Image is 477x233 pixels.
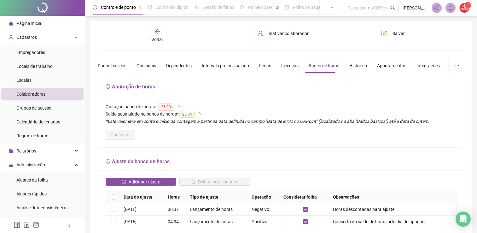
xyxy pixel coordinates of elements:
div: [DATE] [124,218,162,225]
span: [PERSON_NAME] [403,4,428,11]
span: Administração [16,162,45,167]
span: field-time [106,84,111,89]
span: linkedin [23,222,30,228]
button: Consultar [106,130,135,140]
td: 30:37 [165,203,187,216]
span: 26:04 [180,111,195,118]
span: clock-circle [93,5,97,9]
button: ellipsis [450,58,464,73]
span: loading [176,105,180,109]
div: Dados básicos [98,62,126,69]
div: Integrações [416,62,440,69]
span: lock [9,163,13,167]
span: instagram [33,222,39,228]
span: file [9,149,13,153]
span: search [391,6,395,10]
span: ellipsis [330,5,335,9]
span: -26:03 [158,104,173,111]
span: pushpin [275,6,279,9]
div: Positivo [252,218,278,225]
span: Análise de inconsistências [16,205,67,210]
div: Negativo [252,206,278,213]
span: Ajustes rápidos [16,191,47,196]
span: Salvar [393,30,405,37]
div: : [106,111,457,118]
span: Relatórios [16,148,36,153]
span: Grupos de acesso [16,105,51,111]
span: 1 [467,3,469,7]
div: Apontamentos [377,62,406,69]
div: Lançamento de horas [190,218,246,225]
th: Operação [249,191,281,203]
span: Ajustes da folha [16,177,48,182]
span: loading [197,112,201,116]
span: book [285,5,289,9]
span: sun [194,5,199,9]
span: field-time [106,159,111,164]
span: Voltar [151,37,163,42]
button: Adicionar ajuste [106,178,176,186]
span: Gestão de férias [202,5,234,10]
div: Licenças [281,62,299,69]
span: file-done [148,5,152,9]
span: Controle de ponto [101,5,136,10]
span: Inativar colaborador [269,30,309,37]
span: Cadastros [16,35,37,40]
div: Banco de horas [309,62,339,69]
td: Conserto do saldo de horas pelo dia do apagão. [330,216,457,228]
span: Quitação banco de horas: [106,104,156,109]
em: *Este valor leva em conta o início da contagem a partir da data definida no campo "Data de início... [106,119,429,124]
span: Escalas [16,78,32,83]
span: notification [434,5,439,11]
span: arrow-left [154,28,160,35]
span: Painel do DP [248,5,273,10]
button: Deletar selecionados [179,178,250,186]
span: Página inicial [16,21,42,26]
span: clock-circle [122,180,126,184]
span: Regras de horas [16,133,48,138]
div: Histórico [349,62,367,69]
th: Horas [165,191,187,203]
th: Considerar folha [281,191,330,203]
span: save [381,30,387,37]
div: Dependentes [166,62,192,69]
div: Intervalo pré-assinalado [202,62,249,69]
span: left [67,223,71,228]
button: Salvar [376,28,410,39]
span: ellipsis [455,63,459,68]
span: home [9,21,13,26]
img: 67733 [460,3,469,13]
span: facebook [14,222,20,228]
span: Saldo acumulado no banco de horas [106,111,177,116]
span: Calendário de feriados [16,119,60,124]
div: Open Intercom Messenger [456,212,471,227]
span: Admissão digital [156,5,189,10]
span: bell [448,5,453,11]
h5: Apuração de horas [106,83,457,91]
span: Locais de trabalho [16,64,53,69]
sup: Atualize o seu contato no menu Meus Dados [465,2,471,8]
button: Inativar colaborador [253,28,313,39]
td: Horas descontadas para ajuste [330,203,457,216]
span: Colaboradores [16,92,45,97]
span: user-delete [257,30,264,37]
div: Férias [259,62,271,69]
span: Empregadores [16,50,45,55]
span: user-add [9,35,13,39]
div: [DATE] [124,206,162,213]
th: Observações [330,191,457,203]
div: Opcionais [137,62,156,69]
span: Folha de pagamento [293,5,333,10]
td: 04:34 [165,216,187,228]
th: Data do ajuste [121,191,165,203]
th: Tipo de ajuste [187,191,249,203]
span: dashboard [240,5,244,9]
h5: Ajuste do banco de horas [106,158,457,165]
div: Lançamento de horas [190,206,246,213]
span: pushpin [138,6,142,9]
span: Adicionar ajuste [129,178,160,185]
